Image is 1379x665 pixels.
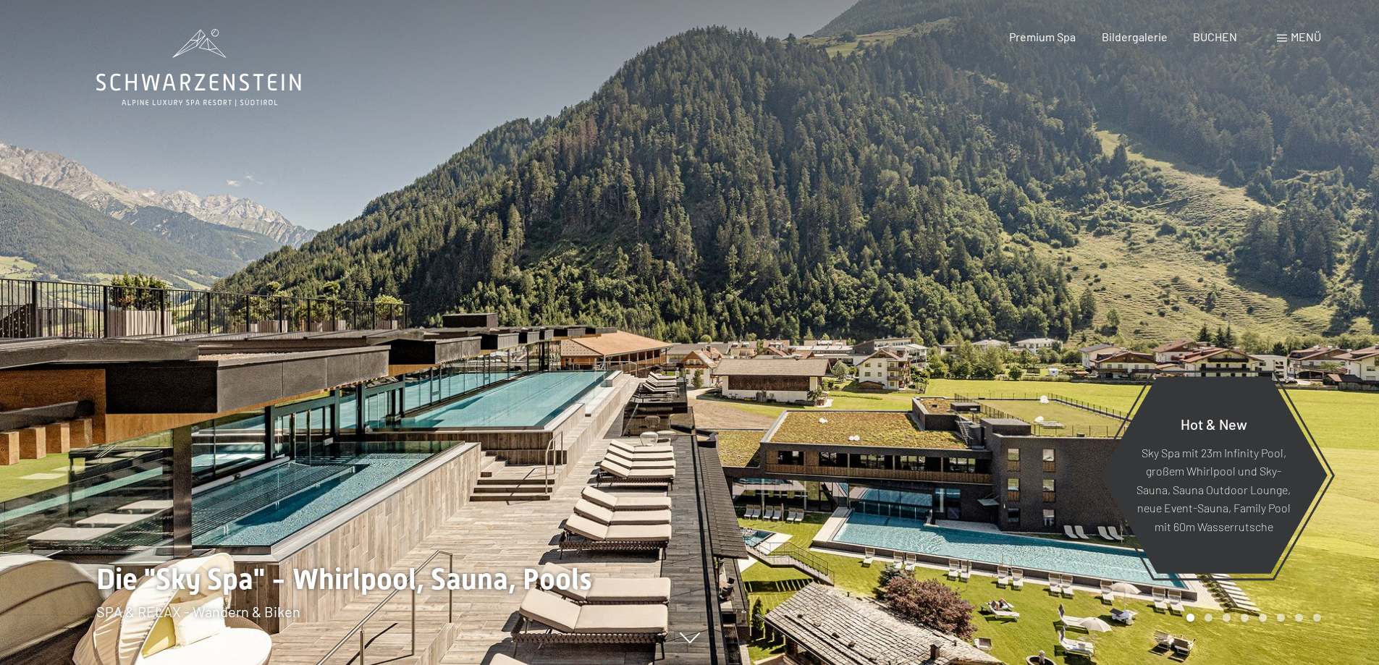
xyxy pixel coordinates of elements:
div: Carousel Pagination [1181,614,1321,622]
div: Carousel Page 6 [1277,614,1285,622]
div: Carousel Page 2 [1205,614,1213,622]
div: Carousel Page 5 [1259,614,1267,622]
p: Sky Spa mit 23m Infinity Pool, großem Whirlpool und Sky-Sauna, Sauna Outdoor Lounge, neue Event-S... [1135,443,1292,535]
span: Hot & New [1181,415,1247,432]
a: BUCHEN [1193,30,1237,43]
div: Carousel Page 8 [1313,614,1321,622]
a: Bildergalerie [1102,30,1168,43]
div: Carousel Page 4 [1241,614,1249,622]
div: Carousel Page 1 (Current Slide) [1186,614,1194,622]
span: Menü [1291,30,1321,43]
div: Carousel Page 7 [1295,614,1303,622]
a: Premium Spa [1009,30,1076,43]
a: Hot & New Sky Spa mit 23m Infinity Pool, großem Whirlpool und Sky-Sauna, Sauna Outdoor Lounge, ne... [1099,376,1328,575]
div: Carousel Page 3 [1223,614,1231,622]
